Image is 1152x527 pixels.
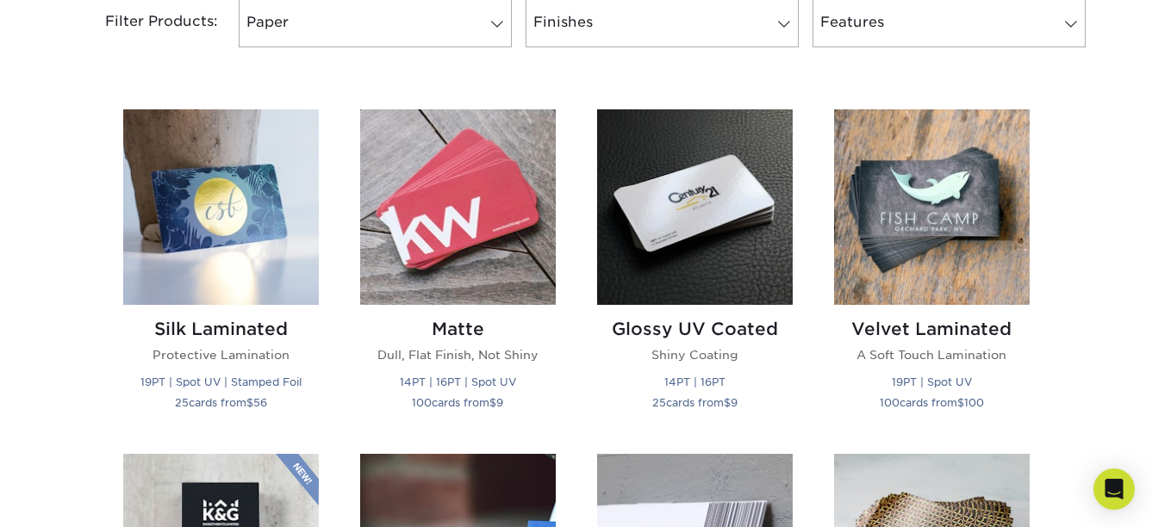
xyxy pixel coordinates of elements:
small: 19PT | Spot UV | Stamped Foil [140,375,302,388]
span: 100 [964,396,984,409]
small: cards from [412,396,503,409]
small: 19PT | Spot UV [892,375,972,388]
small: 14PT | 16PT | Spot UV [400,375,516,388]
div: Open Intercom Messenger [1093,468,1135,510]
img: Matte Business Cards [360,109,556,305]
h2: Silk Laminated [123,319,319,339]
p: Protective Lamination [123,346,319,363]
span: 9 [496,396,503,409]
span: 25 [652,396,666,409]
img: Glossy UV Coated Business Cards [597,109,793,305]
h2: Matte [360,319,556,339]
p: A Soft Touch Lamination [834,346,1030,363]
small: 14PT | 16PT [664,375,725,388]
span: 100 [880,396,900,409]
h2: Velvet Laminated [834,319,1030,339]
img: Silk Laminated Business Cards [123,109,319,305]
span: 100 [412,396,432,409]
a: Velvet Laminated Business Cards Velvet Laminated A Soft Touch Lamination 19PT | Spot UV 100cards ... [834,109,1030,432]
span: $ [489,396,496,409]
h2: Glossy UV Coated [597,319,793,339]
a: Glossy UV Coated Business Cards Glossy UV Coated Shiny Coating 14PT | 16PT 25cards from$9 [597,109,793,432]
p: Dull, Flat Finish, Not Shiny [360,346,556,363]
a: Silk Laminated Business Cards Silk Laminated Protective Lamination 19PT | Spot UV | Stamped Foil ... [123,109,319,432]
span: $ [957,396,964,409]
a: Matte Business Cards Matte Dull, Flat Finish, Not Shiny 14PT | 16PT | Spot UV 100cards from$9 [360,109,556,432]
img: Velvet Laminated Business Cards [834,109,1030,305]
span: $ [724,396,731,409]
p: Shiny Coating [597,346,793,363]
span: 9 [731,396,738,409]
small: cards from [880,396,984,409]
small: cards from [652,396,738,409]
